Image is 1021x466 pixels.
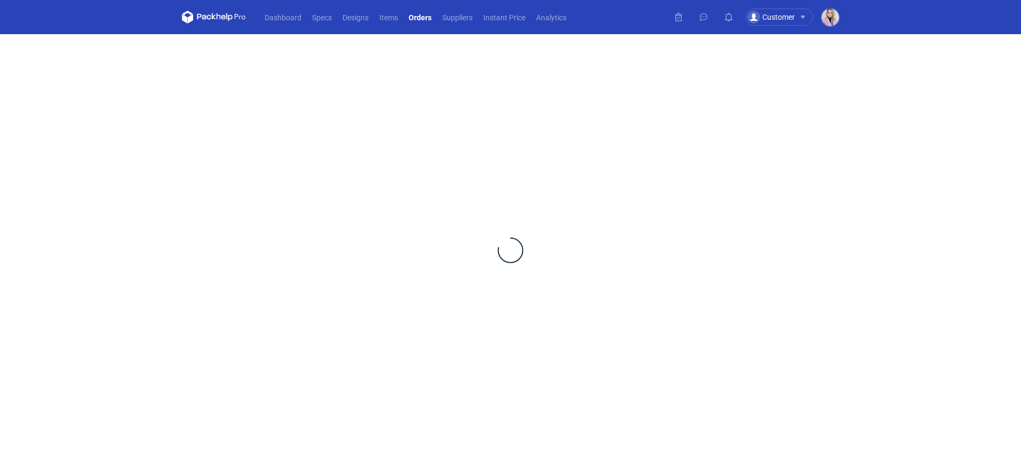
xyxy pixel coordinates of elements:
a: Suppliers [437,11,478,23]
img: Klaudia Wiśniewska [821,9,839,26]
svg: Packhelp Pro [182,11,246,23]
a: Items [374,11,403,23]
a: Instant Price [478,11,531,23]
a: Dashboard [259,11,307,23]
a: Analytics [531,11,572,23]
a: Designs [337,11,374,23]
a: Specs [307,11,337,23]
button: Customer [745,9,821,26]
div: Customer [747,11,795,23]
a: Orders [403,11,437,23]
